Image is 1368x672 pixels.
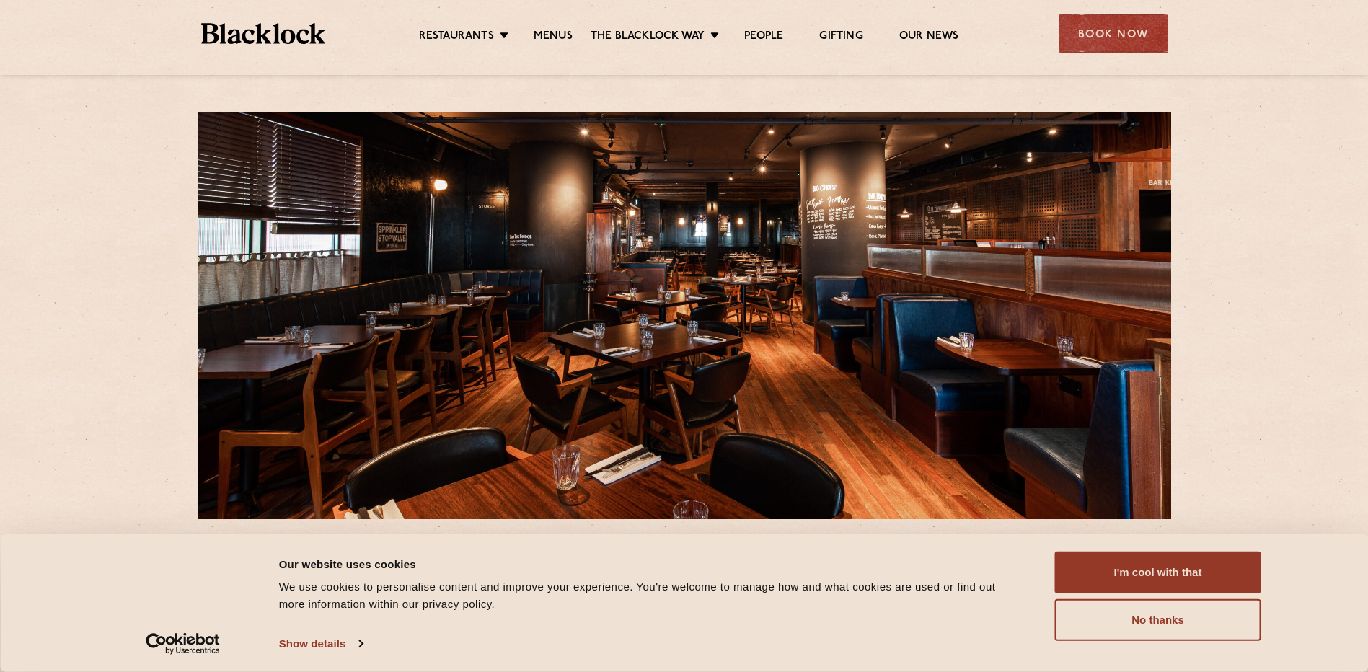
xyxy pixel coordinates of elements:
[1055,552,1261,593] button: I'm cool with that
[120,633,246,655] a: Usercentrics Cookiebot - opens in a new window
[279,555,1023,572] div: Our website uses cookies
[819,30,862,45] a: Gifting
[1055,599,1261,641] button: No thanks
[1059,14,1168,53] div: Book Now
[279,578,1023,613] div: We use cookies to personalise content and improve your experience. You're welcome to manage how a...
[279,633,363,655] a: Show details
[744,30,783,45] a: People
[899,30,959,45] a: Our News
[591,30,705,45] a: The Blacklock Way
[419,30,494,45] a: Restaurants
[201,23,326,44] img: BL_Textured_Logo-footer-cropped.svg
[534,30,573,45] a: Menus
